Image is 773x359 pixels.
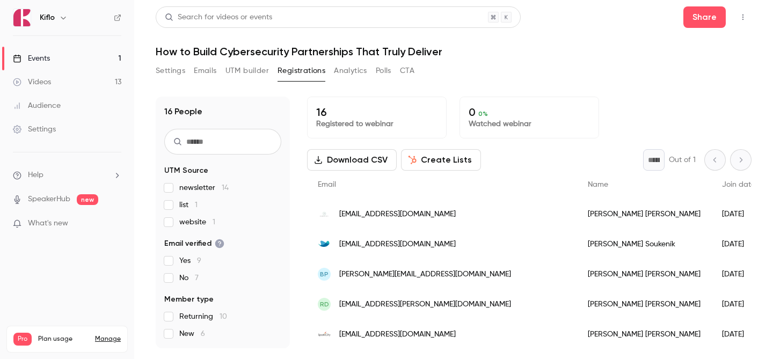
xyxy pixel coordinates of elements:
span: Email [318,181,336,188]
span: UTM Source [164,165,208,176]
span: 1 [195,201,198,209]
button: Analytics [334,62,367,79]
button: Emails [194,62,216,79]
span: [EMAIL_ADDRESS][DOMAIN_NAME] [339,209,456,220]
span: Email verified [164,238,224,249]
div: [DATE] [711,319,766,349]
a: Manage [95,335,121,343]
div: [PERSON_NAME] [PERSON_NAME] [577,319,711,349]
h6: Kiflo [40,12,55,23]
span: 14 [222,184,229,192]
h1: How to Build Cybersecurity Partnerships That Truly Deliver [156,45,752,58]
button: Settings [156,62,185,79]
span: 7 [195,274,199,282]
img: Kiflo [13,9,31,26]
span: What's new [28,218,68,229]
div: Audience [13,100,61,111]
div: [DATE] [711,229,766,259]
span: Returning [179,311,227,322]
div: [PERSON_NAME] [PERSON_NAME] [577,199,711,229]
p: 0 [469,106,590,119]
div: Search for videos or events [165,12,272,23]
img: raynet.cz [318,238,331,251]
span: Member type [164,294,214,305]
div: [PERSON_NAME] Soukeník [577,229,711,259]
p: Out of 1 [669,155,696,165]
div: Settings [13,124,56,135]
button: Polls [376,62,391,79]
span: 0 % [478,110,488,118]
span: new [77,194,98,205]
span: 9 [197,257,201,265]
span: Plan usage [38,335,89,343]
span: New [179,328,205,339]
button: Share [683,6,726,28]
h1: 16 People [164,105,202,118]
button: Download CSV [307,149,397,171]
a: SpeakerHub [28,194,70,205]
div: Events [13,53,50,64]
p: Registered to webinar [316,119,437,129]
div: Videos [13,77,51,87]
span: 1 [213,218,215,226]
button: UTM builder [225,62,269,79]
span: Yes [179,255,201,266]
span: RD [320,299,329,309]
span: list [179,200,198,210]
div: [PERSON_NAME] [PERSON_NAME] [577,259,711,289]
div: [PERSON_NAME] [PERSON_NAME] [577,289,711,319]
li: help-dropdown-opener [13,170,121,181]
span: BP [320,269,329,279]
p: 16 [316,106,437,119]
img: olezkaglobal.com [318,208,331,221]
button: Create Lists [401,149,481,171]
span: Pro [13,333,32,346]
div: [DATE] [711,289,766,319]
p: Watched webinar [469,119,590,129]
div: [DATE] [711,199,766,229]
span: Help [28,170,43,181]
button: CTA [400,62,414,79]
span: [PERSON_NAME][EMAIL_ADDRESS][DOMAIN_NAME] [339,269,511,280]
span: No [179,273,199,283]
span: Name [588,181,608,188]
span: website [179,217,215,228]
span: 6 [201,330,205,338]
span: [EMAIL_ADDRESS][PERSON_NAME][DOMAIN_NAME] [339,299,511,310]
div: [DATE] [711,259,766,289]
span: 10 [220,313,227,320]
span: [EMAIL_ADDRESS][DOMAIN_NAME] [339,239,456,250]
img: sparkcity.co [318,328,331,341]
span: Join date [722,181,755,188]
span: [EMAIL_ADDRESS][DOMAIN_NAME] [339,329,456,340]
iframe: Noticeable Trigger [108,219,121,229]
span: newsletter [179,182,229,193]
button: Registrations [278,62,325,79]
